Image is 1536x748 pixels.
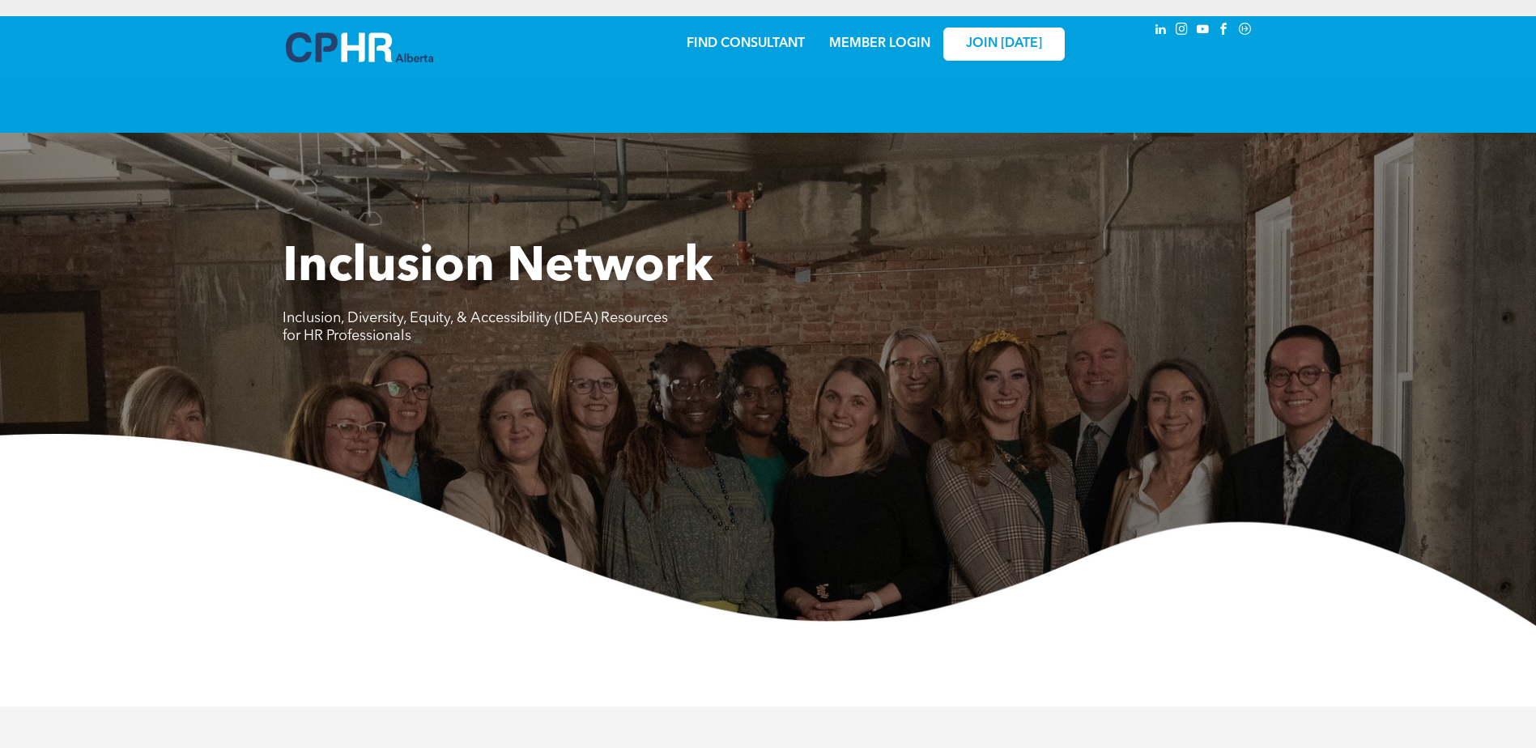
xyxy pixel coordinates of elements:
[966,36,1042,52] span: JOIN [DATE]
[283,311,668,343] span: Inclusion, Diversity, Equity, & Accessibility (IDEA) Resources for HR Professionals
[1215,20,1233,42] a: facebook
[829,37,930,50] a: MEMBER LOGIN
[1152,20,1170,42] a: linkedin
[283,244,713,292] span: Inclusion Network
[1236,20,1254,42] a: Social network
[943,28,1065,61] a: JOIN [DATE]
[687,37,805,50] a: FIND CONSULTANT
[286,32,433,62] img: A blue and white logo for cp alberta
[1173,20,1191,42] a: instagram
[1194,20,1212,42] a: youtube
